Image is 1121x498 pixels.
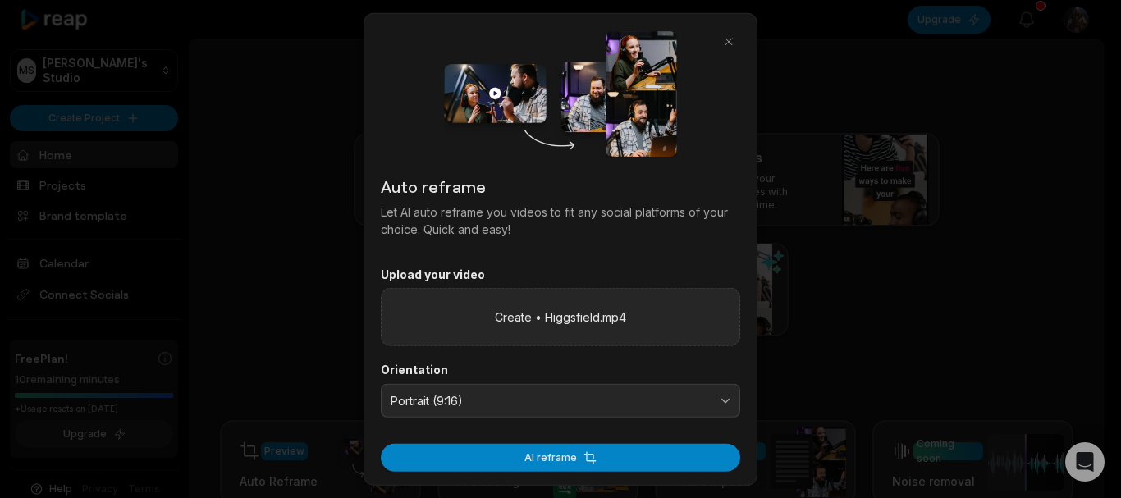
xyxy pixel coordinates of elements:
span: Portrait (9:16) [391,393,707,408]
img: auto_reframe_dialog.png [444,30,676,157]
label: Orientation [381,363,740,377]
button: AI reframe [381,444,740,472]
label: Create • Higgsfield.mp4 [495,308,626,326]
label: Upload your video [381,267,740,281]
p: Let AI auto reframe you videos to fit any social platforms of your choice. Quick and easy! [381,203,740,237]
button: Portrait (9:16) [381,383,740,418]
h2: Auto reframe [381,173,740,198]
